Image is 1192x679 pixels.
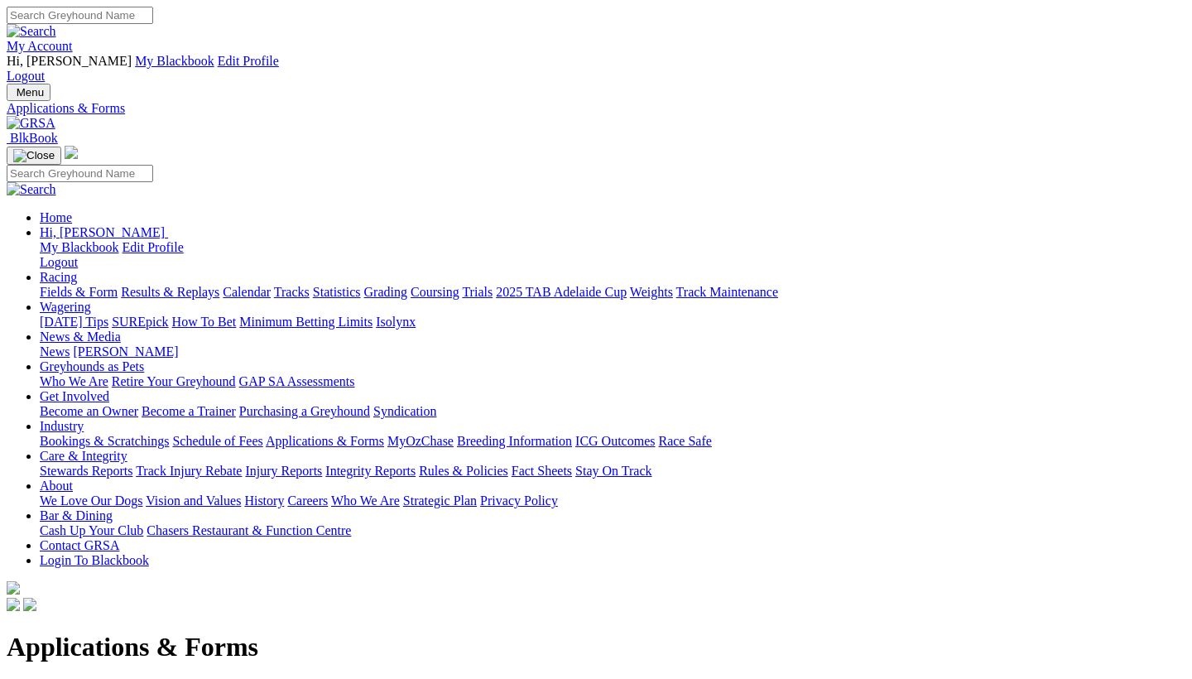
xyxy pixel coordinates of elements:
[147,523,351,537] a: Chasers Restaurant & Function Centre
[7,54,132,68] span: Hi, [PERSON_NAME]
[123,240,184,254] a: Edit Profile
[630,285,673,299] a: Weights
[7,147,61,165] button: Toggle navigation
[496,285,627,299] a: 2025 TAB Adelaide Cup
[40,255,78,269] a: Logout
[40,315,1185,330] div: Wagering
[218,54,279,68] a: Edit Profile
[462,285,493,299] a: Trials
[40,225,165,239] span: Hi, [PERSON_NAME]
[7,581,20,595] img: logo-grsa-white.png
[146,494,241,508] a: Vision and Values
[142,404,236,418] a: Become a Trainer
[7,69,45,83] a: Logout
[40,285,1185,300] div: Racing
[40,389,109,403] a: Get Involved
[13,149,55,162] img: Close
[7,165,153,182] input: Search
[7,54,1185,84] div: My Account
[135,54,214,68] a: My Blackbook
[274,285,310,299] a: Tracks
[223,285,271,299] a: Calendar
[7,24,56,39] img: Search
[40,225,168,239] a: Hi, [PERSON_NAME]
[136,464,242,478] a: Track Injury Rebate
[40,523,143,537] a: Cash Up Your Club
[411,285,459,299] a: Coursing
[40,300,91,314] a: Wagering
[73,344,178,359] a: [PERSON_NAME]
[364,285,407,299] a: Grading
[40,344,1185,359] div: News & Media
[239,374,355,388] a: GAP SA Assessments
[172,434,262,448] a: Schedule of Fees
[331,494,400,508] a: Who We Are
[40,553,149,567] a: Login To Blackbook
[40,434,169,448] a: Bookings & Scratchings
[40,240,119,254] a: My Blackbook
[40,270,77,284] a: Racing
[40,285,118,299] a: Fields & Form
[658,434,711,448] a: Race Safe
[10,131,58,145] span: BlkBook
[376,315,416,329] a: Isolynx
[40,419,84,433] a: Industry
[40,494,1185,508] div: About
[112,374,236,388] a: Retire Your Greyhound
[40,449,127,463] a: Care & Integrity
[40,494,142,508] a: We Love Our Dogs
[40,464,132,478] a: Stewards Reports
[7,39,73,53] a: My Account
[40,404,1185,419] div: Get Involved
[40,344,70,359] a: News
[23,598,36,611] img: twitter.svg
[480,494,558,508] a: Privacy Policy
[7,116,55,131] img: GRSA
[512,464,572,478] a: Fact Sheets
[287,494,328,508] a: Careers
[676,285,778,299] a: Track Maintenance
[40,538,119,552] a: Contact GRSA
[457,434,572,448] a: Breeding Information
[7,598,20,611] img: facebook.svg
[419,464,508,478] a: Rules & Policies
[7,7,153,24] input: Search
[17,86,44,99] span: Menu
[7,131,58,145] a: BlkBook
[172,315,237,329] a: How To Bet
[239,315,372,329] a: Minimum Betting Limits
[40,464,1185,479] div: Care & Integrity
[313,285,361,299] a: Statistics
[121,285,219,299] a: Results & Replays
[40,508,113,522] a: Bar & Dining
[40,374,108,388] a: Who We Are
[7,101,1185,116] a: Applications & Forms
[239,404,370,418] a: Purchasing a Greyhound
[40,404,138,418] a: Become an Owner
[40,330,121,344] a: News & Media
[266,434,384,448] a: Applications & Forms
[325,464,416,478] a: Integrity Reports
[387,434,454,448] a: MyOzChase
[403,494,477,508] a: Strategic Plan
[244,494,284,508] a: History
[245,464,322,478] a: Injury Reports
[40,240,1185,270] div: Hi, [PERSON_NAME]
[7,84,50,101] button: Toggle navigation
[40,434,1185,449] div: Industry
[575,464,651,478] a: Stay On Track
[7,632,1185,662] h1: Applications & Forms
[40,210,72,224] a: Home
[40,315,108,329] a: [DATE] Tips
[65,146,78,159] img: logo-grsa-white.png
[40,359,144,373] a: Greyhounds as Pets
[40,479,73,493] a: About
[373,404,436,418] a: Syndication
[575,434,655,448] a: ICG Outcomes
[40,374,1185,389] div: Greyhounds as Pets
[40,523,1185,538] div: Bar & Dining
[7,182,56,197] img: Search
[112,315,168,329] a: SUREpick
